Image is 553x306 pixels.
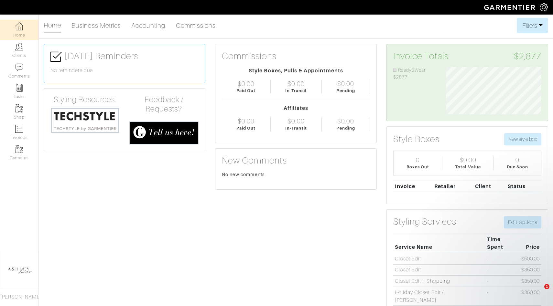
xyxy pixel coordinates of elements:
img: dashboard-icon-dbcd8f5a0b271acd01030246c82b418ddd0df26cd7fceb0bd07c9910d44c42f6.png [15,22,23,30]
td: Closet Edit + Shopping [393,276,486,287]
h4: Feedback / Requests? [129,95,199,114]
div: In-Transit [285,125,307,131]
div: $0.00 [460,156,476,164]
div: Pending [336,88,355,94]
h3: New Comments [222,155,370,166]
div: 0 [515,156,519,164]
button: New style box [504,133,541,145]
div: Paid Out [236,125,255,131]
h3: Styling Services [393,216,456,227]
div: Due Soon [507,164,528,170]
div: Paid Out [236,88,255,94]
h4: Styling Resources: [50,95,120,104]
div: $0.00 [337,80,354,88]
h3: Invoice Totals [393,51,541,62]
div: $0.00 [238,117,255,125]
div: $0.00 [337,117,354,125]
h6: No reminders due [50,68,199,74]
th: Time Spent [485,234,515,253]
th: Invoice [393,181,433,192]
img: garments-icon-b7da505a4dc4fd61783c78ac3ca0ef83fa9d6f193b1c9dc38574b1d14d53ca28.png [15,104,23,112]
div: Pending [336,125,355,131]
img: check-box-icon-36a4915ff3ba2bd8f6e4f29bc755bb66becd62c870f447fc0dd1365fcfddab58.png [50,51,62,62]
th: Status [506,181,541,192]
a: Accounting [131,19,166,32]
td: Closet Edit [393,264,486,276]
h3: Commissions [222,51,277,62]
h3: [DATE] Reminders [50,51,199,62]
td: $350.00 [516,287,541,306]
span: 1 [544,284,549,289]
button: Filters [517,18,548,33]
iframe: Intercom live chat [531,284,547,300]
th: Price [516,234,541,253]
div: Boxes Out [407,164,429,170]
td: - [485,287,515,306]
td: Holiday Closet Edit / [PERSON_NAME] [393,287,486,306]
th: Retailer [433,181,473,192]
div: $0.00 [238,80,255,88]
a: Home [44,19,61,33]
img: comment-icon-a0a6a9ef722e966f86d9cbdc48e553b5cf19dbc54f86b18d962a5391bc8f6eb6.png [15,63,23,71]
h3: Style Boxes [393,134,440,145]
td: Closet Edit [393,253,486,264]
span: $2,877 [514,51,541,62]
img: feedback_requests-3821251ac2bd56c73c230f3229a5b25d6eb027adea667894f41107c140538ee0.png [129,121,199,145]
a: Edit options [504,216,541,228]
img: techstyle-93310999766a10050dc78ceb7f971a75838126fd19372ce40ba20cdf6a89b94b.png [50,107,120,133]
a: Commissions [176,19,216,32]
li: Ready2Wear: $2877 [393,67,436,81]
div: In-Transit [285,88,307,94]
div: Affiliates [222,104,370,112]
div: Total Value [455,164,481,170]
img: orders-icon-0abe47150d42831381b5fb84f609e132dff9fe21cb692f30cb5eec754e2cba89.png [15,125,23,133]
img: gear-icon-white-bd11855cb880d31180b6d7d6211b90ccbf57a29d726f0c71d8c61bd08dd39cc2.png [540,3,548,11]
img: reminder-icon-8004d30b9f0a5d33ae49ab947aed9ed385cf756f9e5892f1edd6e32f2345188e.png [15,84,23,92]
th: Client [473,181,506,192]
div: 0 [416,156,420,164]
div: $0.00 [287,80,304,88]
a: Business Metrics [71,19,121,32]
th: Service Name [393,234,486,253]
img: garmentier-logo-header-white-b43fb05a5012e4ada735d5af1a66efaba907eab6374d6393d1fbf88cb4ef424d.png [481,2,540,13]
div: No new comments [222,171,370,178]
img: clients-icon-6bae9207a08558b7cb47a8932f037763ab4055f8c8b6bfacd5dc20c3e0201464.png [15,43,23,51]
div: $0.00 [287,117,304,125]
img: garments-icon-b7da505a4dc4fd61783c78ac3ca0ef83fa9d6f193b1c9dc38574b1d14d53ca28.png [15,145,23,153]
div: Style Boxes, Pulls & Appointments [222,67,370,75]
